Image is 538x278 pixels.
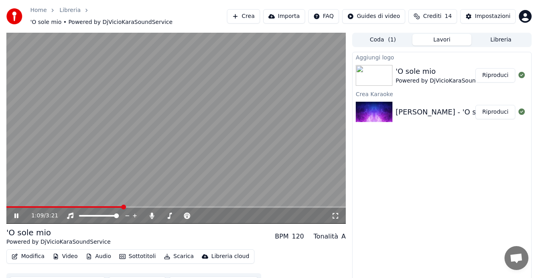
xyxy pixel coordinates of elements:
[341,232,346,241] div: A
[471,34,530,45] button: Libreria
[396,77,500,85] div: Powered by DjVicioKaraSoundService
[59,6,81,14] a: Libreria
[396,106,503,118] div: [PERSON_NAME] - 'O sole mio
[308,9,339,24] button: FAQ
[6,227,110,238] div: 'O sole mio
[30,6,47,14] a: Home
[353,34,412,45] button: Coda
[263,9,305,24] button: Importa
[475,68,515,83] button: Riproduci
[8,251,48,262] button: Modifica
[353,89,531,99] div: Crea Karaoke
[83,251,114,262] button: Audio
[292,232,304,241] div: 120
[30,6,227,26] nav: breadcrumb
[211,252,249,260] div: Libreria cloud
[49,251,81,262] button: Video
[504,246,528,270] a: Aprire la chat
[445,12,452,20] span: 14
[6,8,22,24] img: youka
[46,212,58,220] span: 3:21
[30,18,173,26] span: 'O sole mio • Powered by DjVicioKaraSoundService
[475,105,515,119] button: Riproduci
[116,251,159,262] button: Sottotitoli
[388,36,396,44] span: ( 1 )
[6,238,110,246] div: Powered by DjVicioKaraSoundService
[460,9,516,24] button: Impostazioni
[475,12,510,20] div: Impostazioni
[275,232,288,241] div: BPM
[227,9,260,24] button: Crea
[313,232,338,241] div: Tonalità
[412,34,471,45] button: Lavori
[353,52,531,62] div: Aggiungi logo
[408,9,457,24] button: Crediti14
[161,251,197,262] button: Scarica
[342,9,405,24] button: Guides di video
[423,12,441,20] span: Crediti
[31,212,50,220] div: /
[31,212,43,220] span: 1:09
[396,66,500,77] div: 'O sole mio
